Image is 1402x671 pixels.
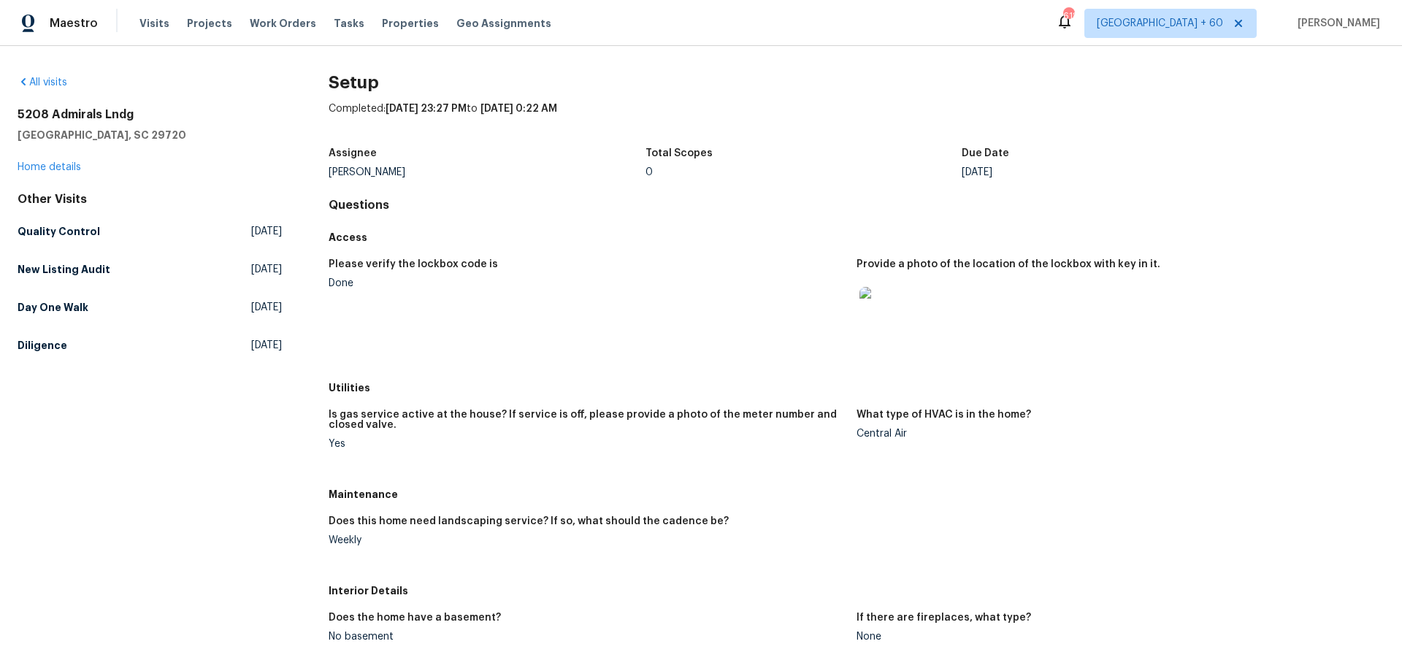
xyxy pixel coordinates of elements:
[857,429,1373,439] div: Central Air
[18,294,282,321] a: Day One Walk[DATE]
[646,167,962,177] div: 0
[251,300,282,315] span: [DATE]
[329,583,1384,598] h5: Interior Details
[329,632,845,642] div: No basement
[329,516,729,526] h5: Does this home need landscaping service? If so, what should the cadence be?
[857,613,1031,623] h5: If there are fireplaces, what type?
[18,262,110,277] h5: New Listing Audit
[329,148,377,158] h5: Assignee
[857,632,1373,642] div: None
[329,167,646,177] div: [PERSON_NAME]
[329,613,501,623] h5: Does the home have a basement?
[646,148,713,158] h5: Total Scopes
[329,198,1384,212] h4: Questions
[18,300,88,315] h5: Day One Walk
[18,192,282,207] div: Other Visits
[1292,16,1380,31] span: [PERSON_NAME]
[1097,16,1223,31] span: [GEOGRAPHIC_DATA] + 60
[334,18,364,28] span: Tasks
[18,256,282,283] a: New Listing Audit[DATE]
[329,535,845,545] div: Weekly
[329,487,1384,502] h5: Maintenance
[18,107,282,122] h2: 5208 Admirals Lndg
[329,439,845,449] div: Yes
[456,16,551,31] span: Geo Assignments
[50,16,98,31] span: Maestro
[857,259,1160,269] h5: Provide a photo of the location of the lockbox with key in it.
[962,148,1009,158] h5: Due Date
[18,224,100,239] h5: Quality Control
[962,167,1279,177] div: [DATE]
[251,224,282,239] span: [DATE]
[18,332,282,358] a: Diligence[DATE]
[250,16,316,31] span: Work Orders
[329,259,498,269] h5: Please verify the lockbox code is
[251,338,282,353] span: [DATE]
[329,410,845,430] h5: Is gas service active at the house? If service is off, please provide a photo of the meter number...
[329,101,1384,139] div: Completed: to
[329,380,1384,395] h5: Utilities
[382,16,439,31] span: Properties
[329,278,845,288] div: Done
[329,230,1384,245] h5: Access
[18,338,67,353] h5: Diligence
[187,16,232,31] span: Projects
[18,218,282,245] a: Quality Control[DATE]
[18,128,282,142] h5: [GEOGRAPHIC_DATA], SC 29720
[139,16,169,31] span: Visits
[1063,9,1073,23] div: 618
[857,410,1031,420] h5: What type of HVAC is in the home?
[480,104,557,114] span: [DATE] 0:22 AM
[251,262,282,277] span: [DATE]
[386,104,467,114] span: [DATE] 23:27 PM
[18,77,67,88] a: All visits
[329,75,1384,90] h2: Setup
[18,162,81,172] a: Home details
